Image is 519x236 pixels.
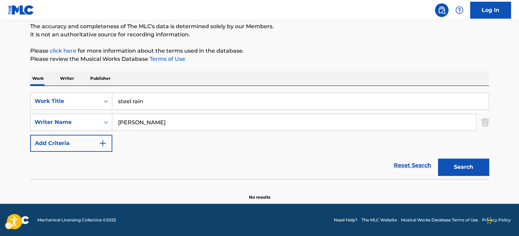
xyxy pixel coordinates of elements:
span: Mechanical Licensing Collective © 2025 [37,217,116,223]
p: The accuracy and completeness of The MLC's data is determined solely by our Members. [30,22,489,31]
input: Search... [112,93,488,109]
p: Work [30,71,46,86]
div: On [100,114,112,130]
button: Search [438,159,489,176]
img: logo [8,216,29,224]
a: Terms of Use [148,56,185,62]
img: help [455,6,463,14]
a: Log In [470,2,511,19]
a: Privacy Policy [482,217,511,223]
p: Please review the Musical Works Database [30,55,489,63]
p: No results [249,186,270,200]
button: Add Criteria [30,135,112,152]
a: Musical Works Database Terms of Use [401,217,478,223]
img: MLC Logo [8,5,34,15]
div: Chat Widget [485,203,519,236]
p: Publisher [88,71,113,86]
div: Work Title [35,97,96,105]
a: click here [50,48,76,54]
div: Writer Name [35,118,96,126]
img: 9d2ae6d4665cec9f34b9.svg [99,139,107,147]
a: Need Help? [334,217,358,223]
input: Search... [112,114,476,130]
img: search [438,6,446,14]
a: The MLC Website [362,217,397,223]
p: It is not an authoritative source for recording information. [30,31,489,39]
div: Drag [487,210,491,231]
div: On [100,93,112,109]
a: Reset Search [390,158,435,173]
p: Please for more information about the terms used in the database. [30,47,489,55]
p: Writer [58,71,76,86]
iframe: Hubspot Iframe [485,203,519,236]
form: Search Form [30,93,489,179]
img: Delete Criterion [481,114,489,131]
